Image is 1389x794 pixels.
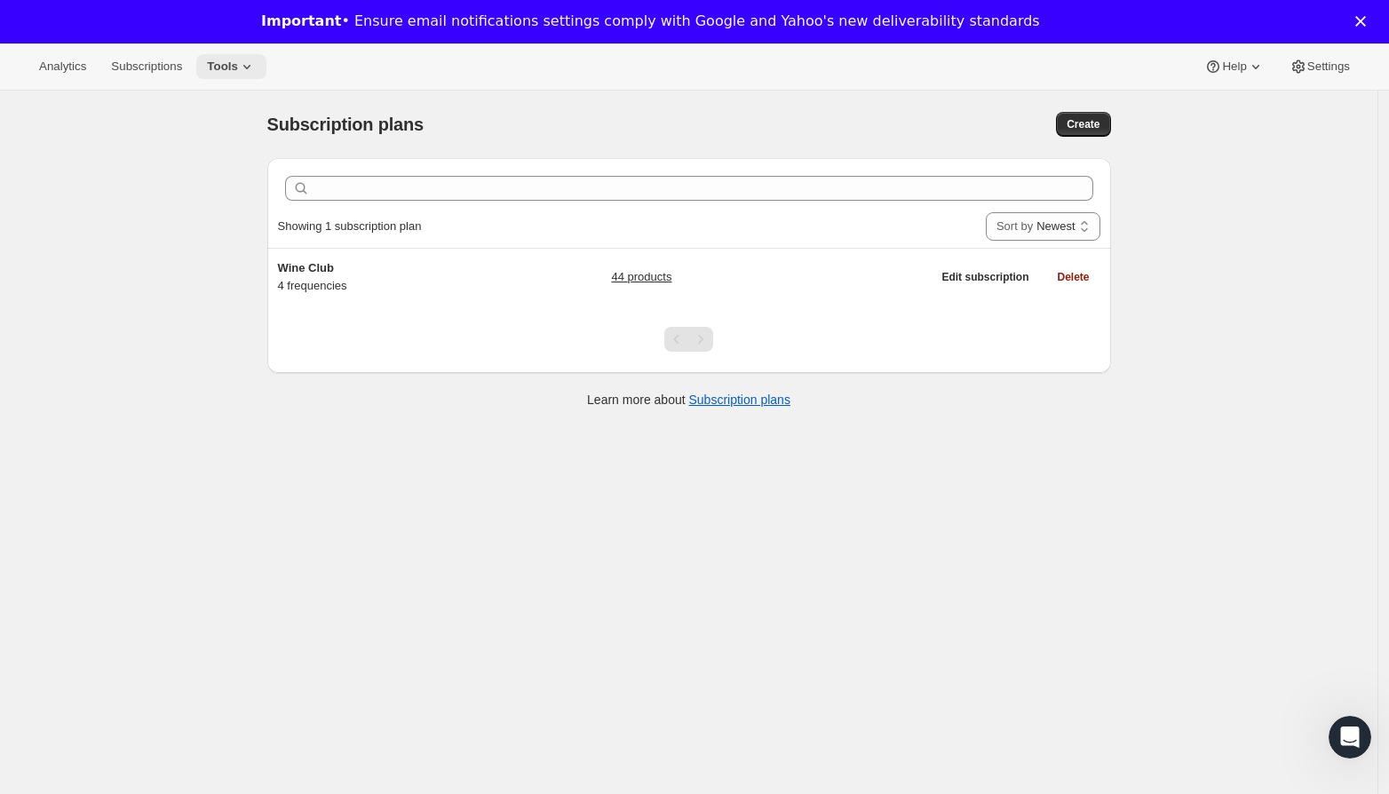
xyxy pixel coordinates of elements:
span: Edit subscription [941,270,1028,284]
button: Help [1194,54,1274,79]
button: Tools [196,54,266,79]
div: 4 frequencies [278,259,500,295]
span: Wine Club [278,261,334,274]
a: 44 products [611,268,671,286]
div: Close [1355,16,1373,27]
a: Subscription plans [689,393,790,407]
nav: Pagination [664,327,713,352]
iframe: Intercom live chat [1329,716,1371,758]
span: Subscription plans [267,115,424,134]
button: Create [1056,112,1110,137]
span: Create [1067,117,1099,131]
span: Help [1222,60,1246,74]
span: Delete [1057,270,1089,284]
span: Tools [207,60,238,74]
b: Important [261,12,341,29]
button: Edit subscription [931,265,1039,290]
span: Analytics [39,60,86,74]
button: Subscriptions [100,54,193,79]
span: Showing 1 subscription plan [278,219,422,233]
button: Settings [1279,54,1361,79]
button: Analytics [28,54,97,79]
button: Delete [1046,265,1099,290]
span: Settings [1307,60,1350,74]
a: Learn more [261,41,353,60]
div: • Ensure email notifications settings comply with Google and Yahoo's new deliverability standards [261,12,1040,30]
p: Learn more about [587,391,790,409]
span: Subscriptions [111,60,182,74]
